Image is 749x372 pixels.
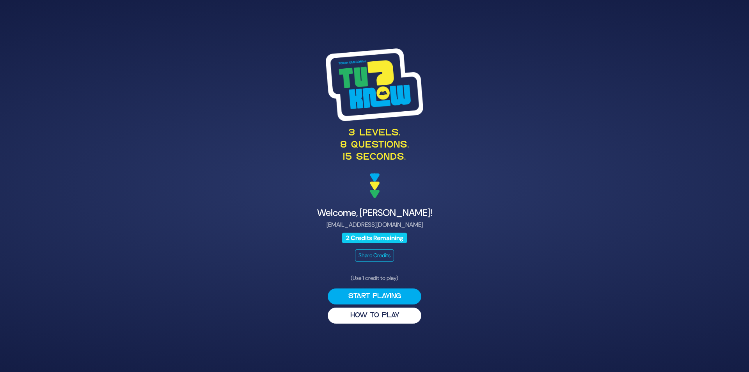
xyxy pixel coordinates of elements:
[355,249,394,262] button: Share Credits
[328,308,421,324] button: HOW TO PLAY
[184,220,565,230] p: [EMAIL_ADDRESS][DOMAIN_NAME]
[370,173,380,198] img: decoration arrows
[328,274,421,282] p: (Use 1 credit to play)
[184,127,565,164] p: 3 levels. 8 questions. 15 seconds.
[184,207,565,219] h4: Welcome, [PERSON_NAME]!
[326,48,423,121] img: Tournament Logo
[328,288,421,304] button: Start Playing
[342,233,407,243] span: 2 Credits Remaining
